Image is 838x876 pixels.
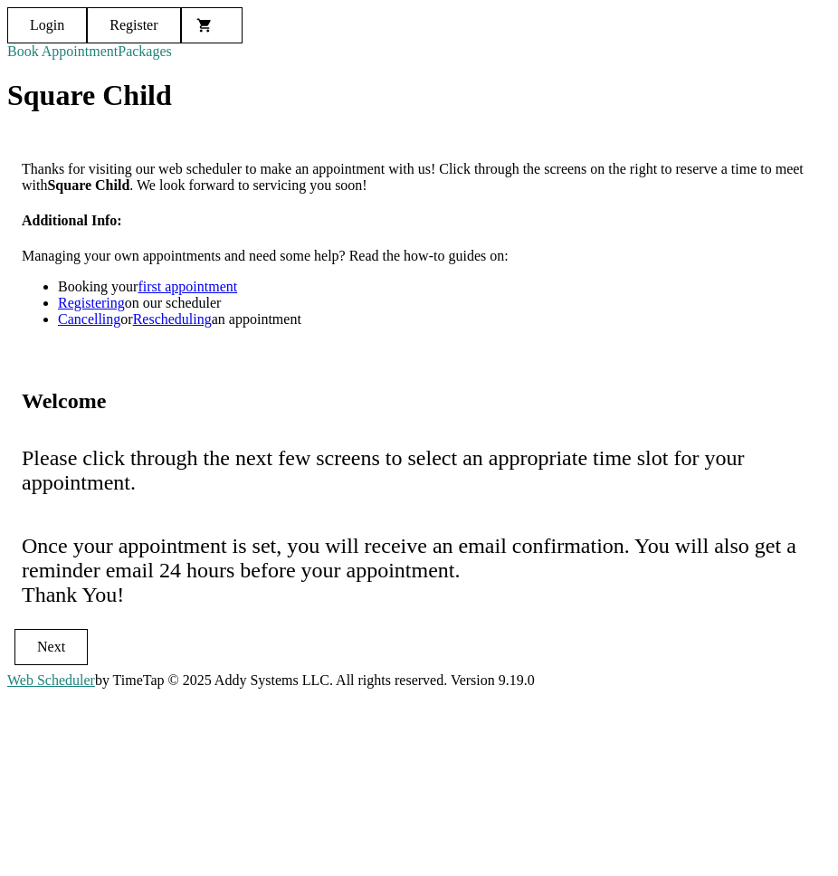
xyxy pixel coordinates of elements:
[7,43,118,59] a: Book Appointment
[58,295,816,311] li: on our scheduler
[7,79,831,112] h1: Square Child
[110,17,157,33] span: Register
[138,279,237,294] a: first appointment
[181,7,243,43] button: Show Cart
[58,279,816,295] li: Booking your
[22,389,106,414] h2: Welcome
[22,534,796,606] span: Once your appointment is set, you will receive an email confirmation. You will also get a reminde...
[7,672,831,689] div: by TimeTap © 2025 Addy Systems LLC. All rights reserved. Version 9.19.0
[58,311,816,328] li: or an appointment
[87,7,180,43] button: Register
[22,161,816,194] p: Thanks for visiting our web scheduler to make an appointment with us! Click through the screens o...
[22,248,816,264] p: Managing your own appointments and need some help? Read the how-to guides on:
[47,177,129,193] strong: Square Child
[133,311,212,327] a: Rescheduling
[58,295,125,310] a: Registering
[22,446,744,494] span: Please click through the next few screens to select an appropriate time slot for your appointment.
[30,17,64,33] span: Login
[37,639,65,655] span: Next
[14,629,88,665] button: Next
[7,672,95,688] a: Web Scheduler
[118,43,172,59] a: Packages
[58,311,120,327] a: Cancelling
[7,7,87,43] button: Login
[22,213,816,229] h4: Additional Info:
